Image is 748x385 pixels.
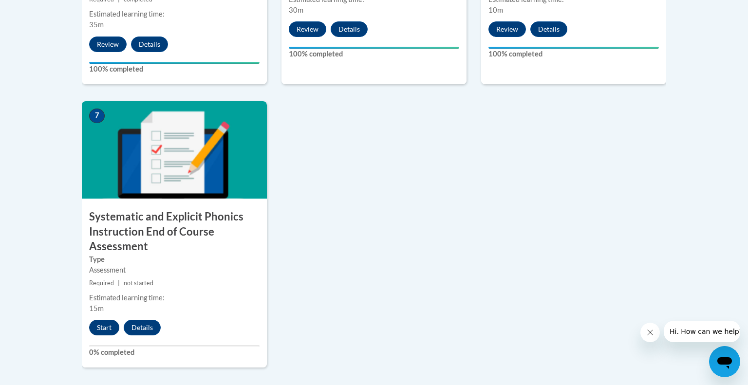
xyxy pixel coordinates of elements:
[89,265,260,275] div: Assessment
[89,279,114,287] span: Required
[89,20,104,29] span: 35m
[89,109,105,123] span: 7
[82,101,267,199] img: Course Image
[488,47,659,49] div: Your progress
[89,293,260,303] div: Estimated learning time:
[89,64,260,74] label: 100% completed
[488,49,659,59] label: 100% completed
[89,62,260,64] div: Your progress
[640,323,660,342] iframe: Close message
[89,37,127,52] button: Review
[124,279,153,287] span: not started
[89,347,260,358] label: 0% completed
[89,254,260,265] label: Type
[664,321,740,342] iframe: Message from company
[331,21,368,37] button: Details
[124,320,161,335] button: Details
[89,9,260,19] div: Estimated learning time:
[289,6,303,14] span: 30m
[488,21,526,37] button: Review
[118,279,120,287] span: |
[82,209,267,254] h3: Systematic and Explicit Phonics Instruction End of Course Assessment
[530,21,567,37] button: Details
[89,320,119,335] button: Start
[289,47,459,49] div: Your progress
[6,7,79,15] span: Hi. How can we help?
[709,346,740,377] iframe: Button to launch messaging window
[131,37,168,52] button: Details
[289,49,459,59] label: 100% completed
[488,6,503,14] span: 10m
[89,304,104,312] span: 15m
[289,21,326,37] button: Review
